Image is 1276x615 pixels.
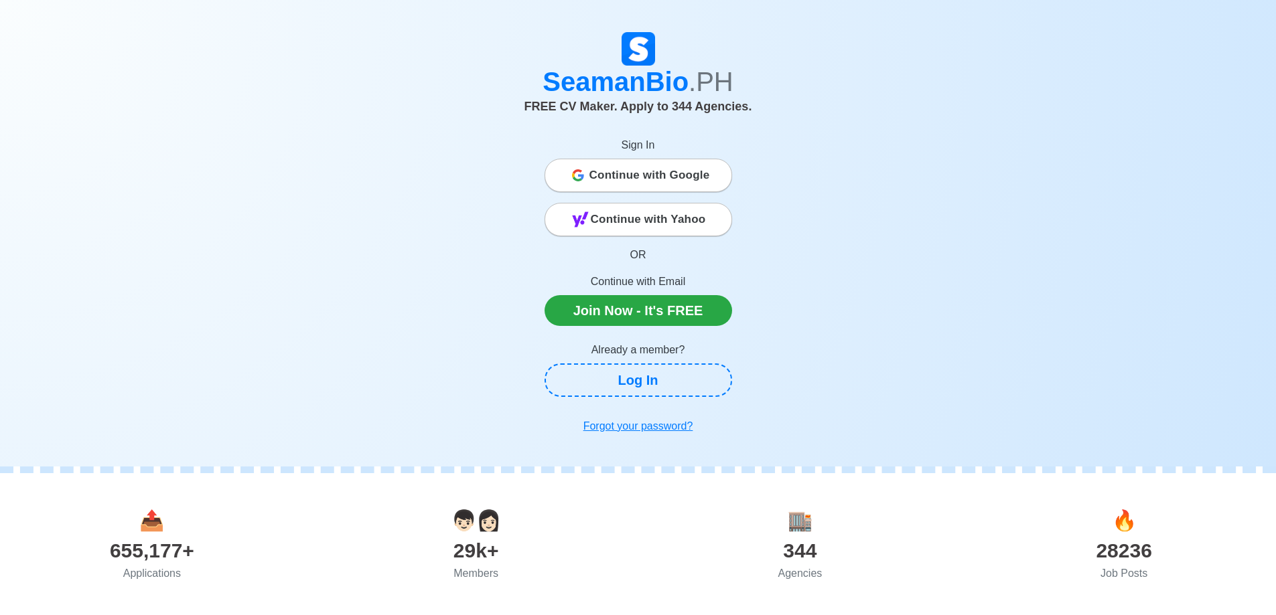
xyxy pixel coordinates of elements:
div: 344 [638,535,963,565]
button: Continue with Google [545,159,732,192]
a: Log In [545,363,732,397]
div: 29k+ [314,535,638,565]
span: jobs [1112,509,1137,531]
a: Forgot your password? [545,413,732,440]
h1: SeamanBio [267,66,1010,98]
img: Logo [622,32,655,66]
span: Continue with Yahoo [591,206,706,233]
button: Continue with Yahoo [545,203,732,236]
a: Join Now - It's FREE [545,295,732,326]
span: users [451,509,501,531]
span: agencies [788,509,812,531]
p: OR [545,247,732,263]
div: Members [314,565,638,582]
u: Forgot your password? [583,420,693,432]
div: Agencies [638,565,963,582]
span: applications [139,509,164,531]
span: Continue with Google [589,162,710,189]
p: Sign In [545,137,732,153]
p: Already a member? [545,342,732,358]
span: .PH [689,67,733,96]
span: FREE CV Maker. Apply to 344 Agencies. [524,100,752,113]
p: Continue with Email [545,274,732,290]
